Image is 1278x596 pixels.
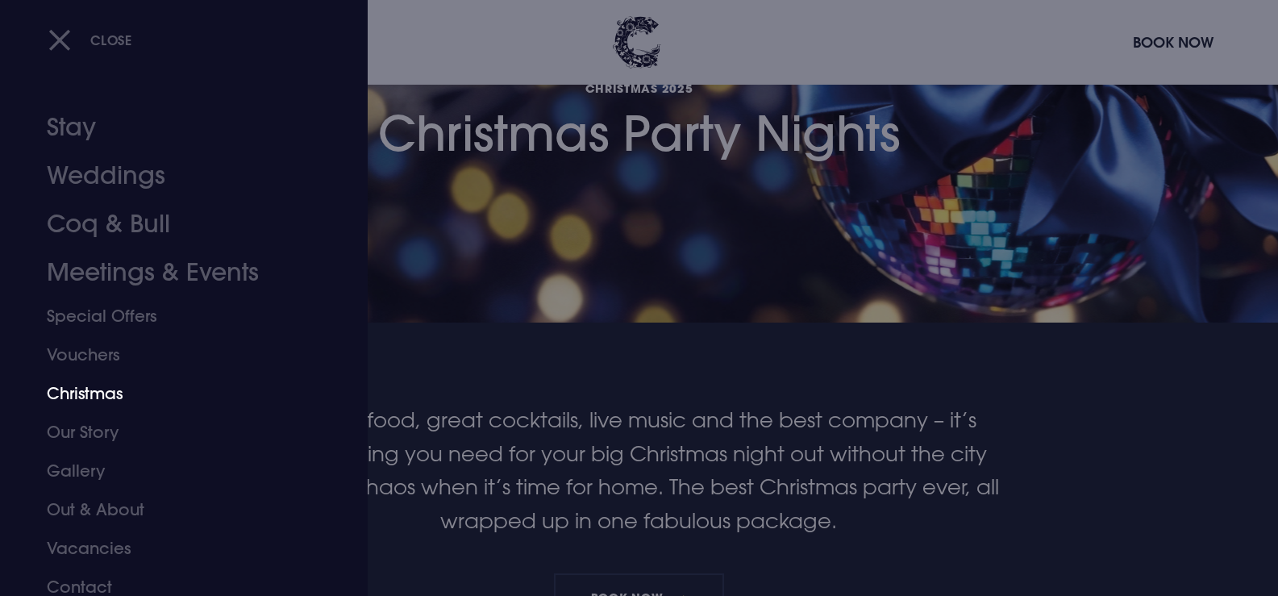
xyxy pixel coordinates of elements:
[47,336,302,374] a: Vouchers
[47,152,302,200] a: Weddings
[47,248,302,297] a: Meetings & Events
[90,31,132,48] span: Close
[47,490,302,529] a: Out & About
[47,374,302,413] a: Christmas
[47,413,302,452] a: Our Story
[47,103,302,152] a: Stay
[47,297,302,336] a: Special Offers
[47,200,302,248] a: Coq & Bull
[48,23,132,56] button: Close
[47,529,302,568] a: Vacancies
[47,452,302,490] a: Gallery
